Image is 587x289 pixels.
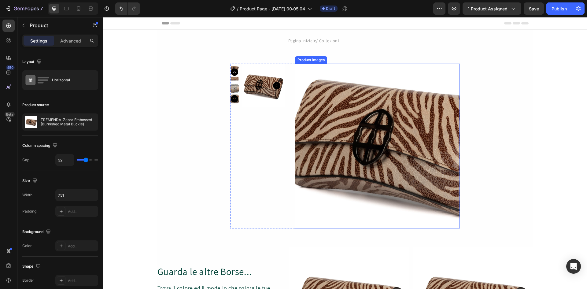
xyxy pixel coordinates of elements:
div: Width [22,192,32,198]
img: Zebra embossed pinkish leather clutch bag/wallet with a burnished metallic emblem buckle on a whi... [127,67,136,76]
div: Beta [5,112,15,117]
button: 7 [2,2,46,15]
p: TREMENDA Zebra Embossed (Burnished Metal Buckle) [41,118,95,126]
img: Zebra embossed pinkish leather clutch bag/wallet with a burnished metallic emblem buckle on a whi... [127,57,136,66]
div: Padding [22,209,36,214]
div: Publish [552,6,567,12]
div: Border [22,278,34,283]
p: 7 [40,5,43,12]
span: Draft [326,6,335,11]
img: product feature img [25,116,37,128]
span: / [237,6,238,12]
img: Zebra embossed pinkish leather clutch bag/wallet with a burnished metallic emblem buckle on a whi... [138,46,182,90]
div: Product source [22,102,49,108]
button: Carousel Next Arrow [128,78,135,85]
button: Publish [546,2,572,15]
div: Add... [68,278,97,283]
div: Trova il colore ed il modello che colora le tue giornate [54,266,176,285]
img: Zebra embossed pinkish leather clutch bag/wallet with a burnished metallic emblem buckle on a whi... [127,88,136,97]
div: Open Intercom Messenger [566,259,581,274]
div: Undo/Redo [115,2,140,15]
div: Add... [68,243,97,249]
img: Zebra embossed pinkish leather clutch bag/wallet with a burnished metallic emblem buckle on a whi... [127,77,136,86]
div: Pagina iniziale/ Collezioni [185,20,300,28]
div: Size [22,177,39,185]
h2: Guarda le altre Borse... [54,247,176,262]
div: Product Images [193,40,223,46]
button: 1 product assigned [463,2,521,15]
span: Product Page - [DATE] 00:05:04 [240,6,305,12]
input: Auto [56,154,74,165]
span: Save [529,6,539,11]
p: Product [30,22,82,29]
p: Settings [30,38,47,44]
iframe: Design area [103,17,587,289]
button: Carousel Next Arrow [170,65,177,72]
img: Zebra embossed pinkish leather clutch bag/wallet with a burnished metallic emblem buckle on a whi... [192,46,357,211]
div: Horizontal [52,73,89,87]
div: Column spacing [22,142,59,150]
div: Background [22,228,52,236]
div: Add... [68,209,97,214]
button: Carousel Back Arrow [128,51,135,59]
div: Gap [22,157,29,163]
button: Save [524,2,544,15]
span: 1 product assigned [468,6,508,12]
div: Layout [22,58,43,66]
div: 450 [6,65,15,70]
div: Shape [22,262,42,271]
p: Advanced [60,38,81,44]
div: Color [22,243,32,249]
input: Auto [56,190,98,201]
